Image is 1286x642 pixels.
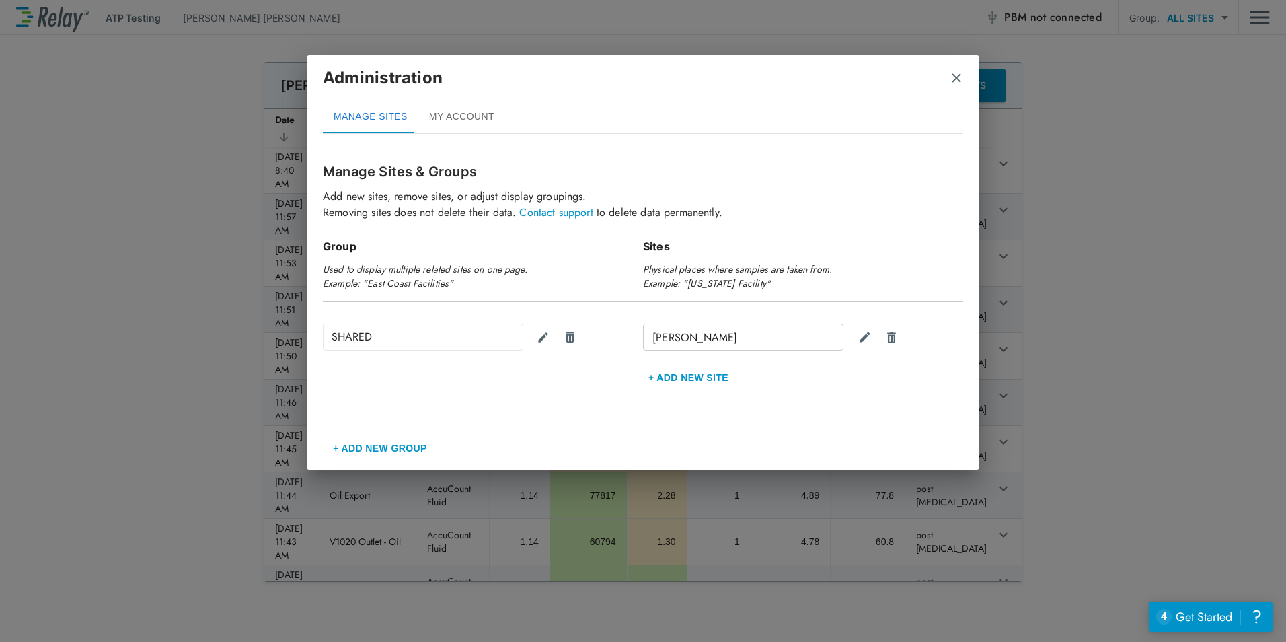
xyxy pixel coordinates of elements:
[529,324,556,351] button: Edit group
[323,162,963,182] p: Manage Sites & Groups
[323,262,527,290] em: Used to display multiple related sites on one page. Example: "East Coast Facilities"
[564,330,576,344] img: Delete Icon
[1149,602,1273,632] iframe: Resource center
[556,324,582,351] button: Delete group
[323,432,437,464] button: + Add New Group
[323,238,643,254] p: Group
[519,205,593,220] a: Contact support
[418,101,505,133] button: MY ACCOUNT
[643,324,963,351] div: [PERSON_NAME] edit iconDrawer Icon
[858,330,872,344] img: Edit site
[643,361,734,394] button: + Add new Site
[323,101,418,133] button: MANAGE SITES
[877,324,904,351] button: Delete site
[323,188,963,221] p: Add new sites, remove sites, or adjust display groupings. Removing sites does not delete their da...
[885,331,898,344] img: Delete site
[950,71,963,85] img: Close
[323,324,523,351] div: SHARED
[850,324,877,351] button: Edit site
[643,238,963,254] p: Sites
[323,66,443,90] p: Administration
[950,71,963,85] button: close
[643,324,843,351] div: [PERSON_NAME]
[537,331,550,344] img: edit icon
[643,262,832,290] em: Physical places where samples are taken from. Example: "[US_STATE] Facility"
